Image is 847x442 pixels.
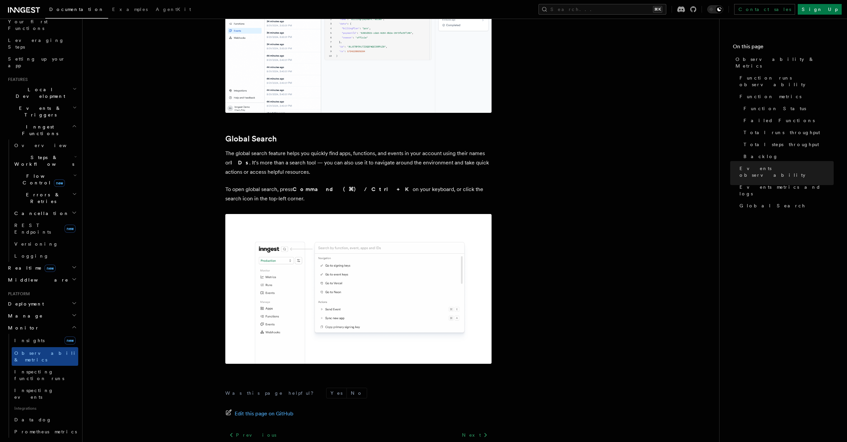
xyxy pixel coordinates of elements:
span: Middleware [5,277,69,283]
span: REST Endpoints [14,223,51,235]
button: Flow Controlnew [12,170,78,189]
a: Logging [12,250,78,262]
span: Events observability [740,165,834,178]
span: Total steps throughput [743,141,819,148]
button: Errors & Retries [12,189,78,207]
button: Deployment [5,298,78,310]
a: Documentation [45,2,108,19]
button: Search...⌘K [538,4,666,15]
span: Deployment [5,301,44,307]
button: Toggle dark mode [707,5,723,13]
strong: Command (⌘) / Ctrl + K [293,186,413,192]
span: Total runs throughput [743,129,820,136]
a: Function metrics [737,91,834,103]
button: Monitor [5,322,78,334]
span: Logging [14,253,49,259]
a: Examples [108,2,152,18]
span: Realtime [5,265,56,271]
span: Function Status [743,105,806,112]
span: Backlog [743,153,778,160]
a: Observability & Metrics [733,53,834,72]
span: Edit this page on GitHub [235,409,294,418]
a: Prometheus metrics [12,426,78,438]
span: Your first Functions [8,19,48,31]
strong: IDs [230,159,249,166]
span: Failed Functions [743,117,815,124]
span: new [54,179,65,187]
button: Yes [326,388,346,398]
a: Failed Functions [741,114,834,126]
a: Versioning [12,238,78,250]
a: Total steps throughput [741,138,834,150]
a: Leveraging Steps [5,34,78,53]
button: No [347,388,367,398]
a: Contact sales [734,4,795,15]
a: Function runs observability [737,72,834,91]
span: Overview [14,143,83,148]
a: Datadog [12,414,78,426]
span: Inngest Functions [5,123,72,137]
button: Steps & Workflows [12,151,78,170]
a: Global Search [737,200,834,212]
button: Realtimenew [5,262,78,274]
a: Next [458,429,492,441]
span: Events & Triggers [5,105,73,118]
span: Platform [5,291,30,297]
a: Sign Up [798,4,842,15]
p: The global search feature helps you quickly find apps, functions, and events in your account usin... [225,149,492,177]
span: Features [5,77,28,82]
span: Function metrics [740,93,801,100]
span: Versioning [14,241,58,247]
a: AgentKit [152,2,195,18]
a: Previous [225,429,280,441]
div: Inngest Functions [5,139,78,262]
a: Overview [12,139,78,151]
div: Monitor [5,334,78,438]
span: AgentKit [156,7,191,12]
span: new [65,336,76,344]
p: Was this page helpful? [225,390,318,396]
span: new [65,225,76,233]
span: Events metrics and logs [740,184,834,197]
span: Integrations [12,403,78,414]
span: Monitor [5,325,39,331]
button: Middleware [5,274,78,286]
a: Inspecting function runs [12,366,78,384]
a: Your first Functions [5,16,78,34]
a: Events observability [737,162,834,181]
button: Inngest Functions [5,121,78,139]
a: Function Status [741,103,834,114]
a: Insightsnew [12,334,78,347]
img: Global search snippet [225,214,492,363]
a: Edit this page on GitHub [225,409,294,418]
span: Local Development [5,86,73,100]
a: Observability & metrics [12,347,78,366]
button: Events & Triggers [5,102,78,121]
span: Documentation [49,7,104,12]
span: Leveraging Steps [8,38,64,50]
a: Global Search [225,134,277,143]
span: Function runs observability [740,75,834,88]
a: Setting up your app [5,53,78,72]
span: Examples [112,7,148,12]
span: Prometheus metrics [14,429,77,434]
h4: On this page [733,43,834,53]
button: Local Development [5,84,78,102]
a: Backlog [741,150,834,162]
span: Steps & Workflows [12,154,74,167]
span: Cancellation [12,210,69,217]
span: Observability & metrics [14,350,83,362]
span: Flow Control [12,173,73,186]
span: Inspecting events [14,388,54,400]
button: Cancellation [12,207,78,219]
kbd: ⌘K [653,6,662,13]
a: REST Endpointsnew [12,219,78,238]
span: Manage [5,313,43,319]
span: Insights [14,338,45,343]
span: Inspecting function runs [14,369,64,381]
p: To open global search, press on your keyboard, or click the search icon in the top-left corner. [225,185,492,203]
span: Errors & Retries [12,191,72,205]
span: Observability & Metrics [736,56,834,69]
span: new [45,265,56,272]
span: Datadog [14,417,52,422]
